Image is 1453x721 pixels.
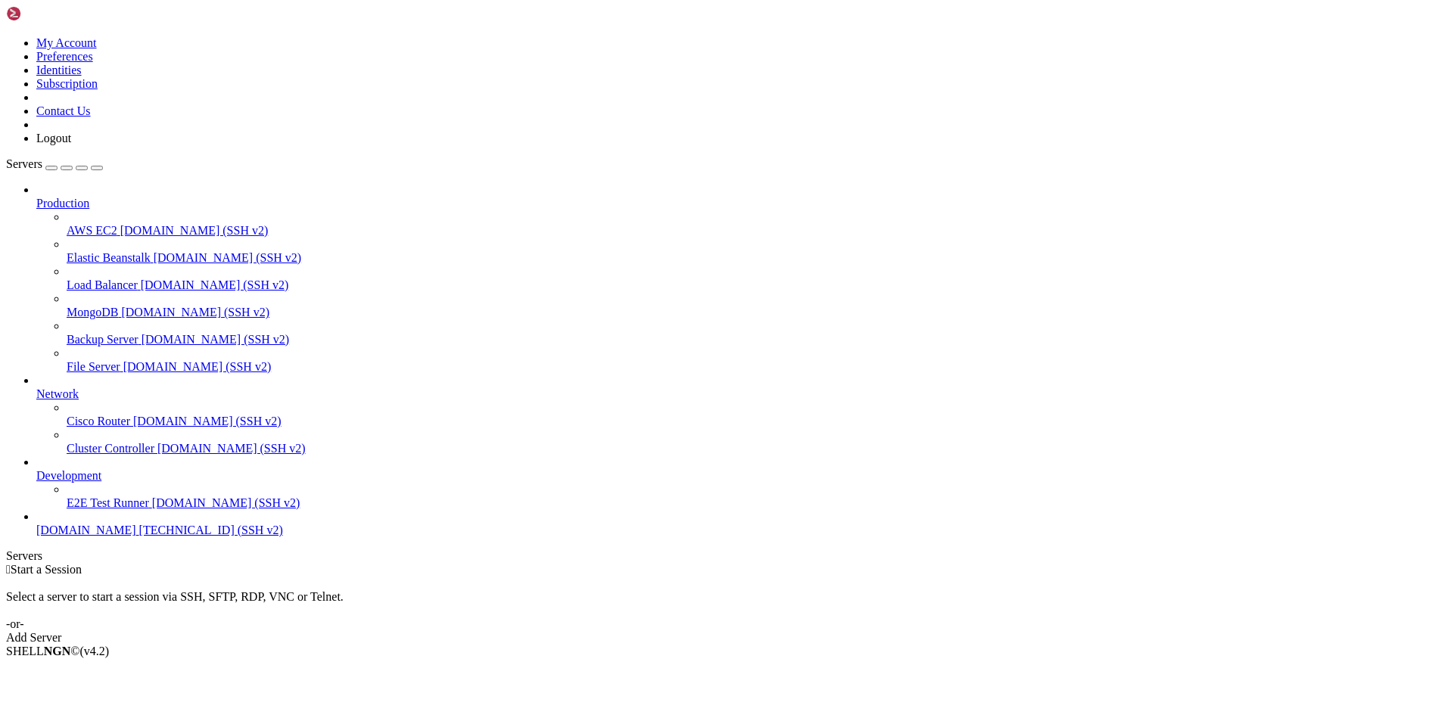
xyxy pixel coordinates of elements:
div: Add Server [6,631,1447,645]
span: [TECHNICAL_ID] (SSH v2) [139,524,283,536]
a: Load Balancer [DOMAIN_NAME] (SSH v2) [67,278,1447,292]
li: Development [36,455,1447,510]
a: Development [36,469,1447,483]
a: Contact Us [36,104,91,117]
a: Subscription [36,77,98,90]
a: My Account [36,36,97,49]
li: [DOMAIN_NAME] [TECHNICAL_ID] (SSH v2) [36,510,1447,537]
div: Servers [6,549,1447,563]
span: [DOMAIN_NAME] (SSH v2) [121,306,269,319]
span: [DOMAIN_NAME] (SSH v2) [152,496,300,509]
a: Preferences [36,50,93,63]
li: Cluster Controller [DOMAIN_NAME] (SSH v2) [67,428,1447,455]
a: [DOMAIN_NAME] [TECHNICAL_ID] (SSH v2) [36,524,1447,537]
span: E2E Test Runner [67,496,149,509]
a: File Server [DOMAIN_NAME] (SSH v2) [67,360,1447,374]
li: Elastic Beanstalk [DOMAIN_NAME] (SSH v2) [67,238,1447,265]
li: MongoDB [DOMAIN_NAME] (SSH v2) [67,292,1447,319]
img: Shellngn [6,6,93,21]
span: [DOMAIN_NAME] [36,524,136,536]
a: Elastic Beanstalk [DOMAIN_NAME] (SSH v2) [67,251,1447,265]
a: E2E Test Runner [DOMAIN_NAME] (SSH v2) [67,496,1447,510]
a: Servers [6,157,103,170]
li: AWS EC2 [DOMAIN_NAME] (SSH v2) [67,210,1447,238]
span: Cisco Router [67,415,130,427]
a: AWS EC2 [DOMAIN_NAME] (SSH v2) [67,224,1447,238]
li: Production [36,183,1447,374]
li: Backup Server [DOMAIN_NAME] (SSH v2) [67,319,1447,347]
span: [DOMAIN_NAME] (SSH v2) [157,442,306,455]
span: [DOMAIN_NAME] (SSH v2) [142,333,290,346]
span: Elastic Beanstalk [67,251,151,264]
span: Backup Server [67,333,138,346]
li: File Server [DOMAIN_NAME] (SSH v2) [67,347,1447,374]
li: Cisco Router [DOMAIN_NAME] (SSH v2) [67,401,1447,428]
li: Load Balancer [DOMAIN_NAME] (SSH v2) [67,265,1447,292]
a: MongoDB [DOMAIN_NAME] (SSH v2) [67,306,1447,319]
a: Cisco Router [DOMAIN_NAME] (SSH v2) [67,415,1447,428]
span: [DOMAIN_NAME] (SSH v2) [123,360,272,373]
span: Development [36,469,101,482]
span: AWS EC2 [67,224,117,237]
span: [DOMAIN_NAME] (SSH v2) [141,278,289,291]
span: [DOMAIN_NAME] (SSH v2) [154,251,302,264]
div: Select a server to start a session via SSH, SFTP, RDP, VNC or Telnet. -or- [6,576,1447,631]
span: MongoDB [67,306,118,319]
span: Start a Session [11,563,82,576]
li: Network [36,374,1447,455]
span: 4.2.0 [80,645,110,657]
span: Servers [6,157,42,170]
a: Production [36,197,1447,210]
span: File Server [67,360,120,373]
a: Identities [36,64,82,76]
span: Production [36,197,89,210]
span: Network [36,387,79,400]
a: Network [36,387,1447,401]
span: Cluster Controller [67,442,154,455]
span: SHELL © [6,645,109,657]
li: E2E Test Runner [DOMAIN_NAME] (SSH v2) [67,483,1447,510]
span: [DOMAIN_NAME] (SSH v2) [133,415,282,427]
a: Cluster Controller [DOMAIN_NAME] (SSH v2) [67,442,1447,455]
span:  [6,563,11,576]
b: NGN [44,645,71,657]
a: Backup Server [DOMAIN_NAME] (SSH v2) [67,333,1447,347]
span: [DOMAIN_NAME] (SSH v2) [120,224,269,237]
a: Logout [36,132,71,145]
span: Load Balancer [67,278,138,291]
